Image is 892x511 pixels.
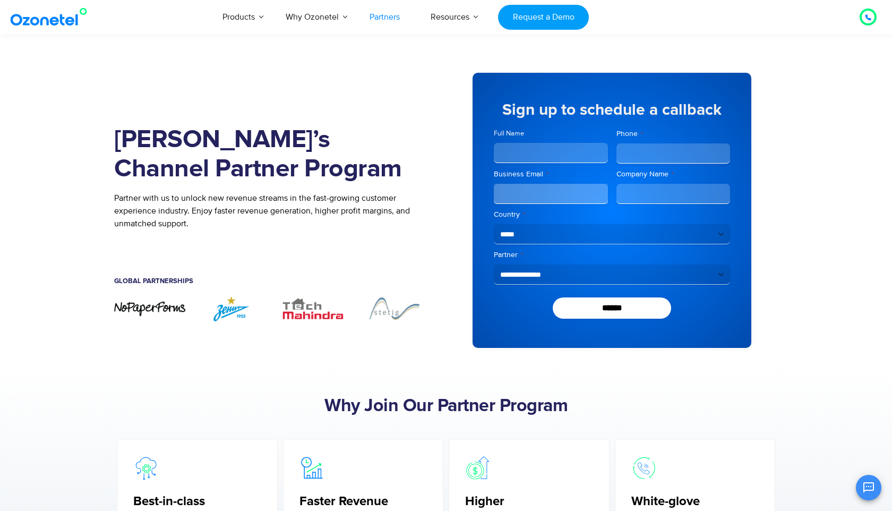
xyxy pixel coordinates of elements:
[114,125,430,184] h1: [PERSON_NAME]’s Channel Partner Program
[278,295,349,321] div: 3 / 7
[359,295,430,321] img: Stetig
[114,192,430,230] p: Partner with us to unlock new revenue streams in the fast-growing customer experience industry. E...
[616,129,731,139] label: Phone
[359,295,430,321] div: 4 / 7
[114,295,430,321] div: Image Carousel
[114,301,185,317] img: nopaperforms
[494,209,730,220] label: Country
[196,295,267,321] img: ZENIT
[494,102,730,118] h5: Sign up to schedule a callback
[114,278,430,285] h5: Global Partnerships
[114,396,778,417] h2: Why Join Our Partner Program
[494,250,730,260] label: Partner
[856,475,881,500] button: Open chat
[278,295,349,321] img: TechMahindra
[616,169,731,180] label: Company Name
[196,295,267,321] div: 2 / 7
[114,301,185,317] div: 1 / 7
[498,5,589,30] a: Request a Demo
[494,169,608,180] label: Business Email
[494,129,608,139] label: Full Name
